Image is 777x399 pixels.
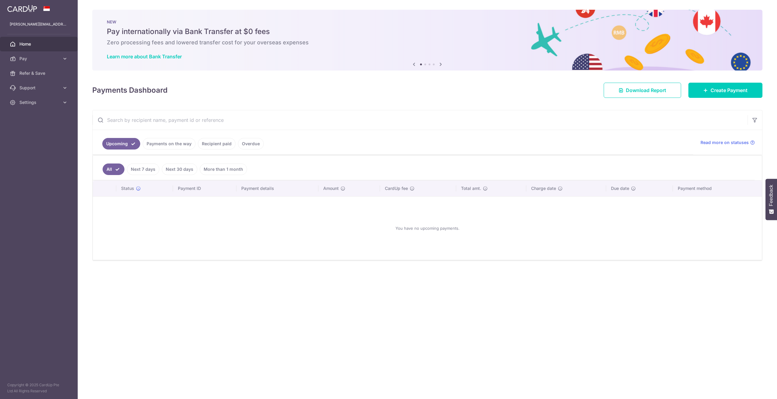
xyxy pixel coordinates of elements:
span: Create Payment [711,87,748,94]
a: Payments on the way [143,138,195,150]
a: All [103,163,124,175]
th: Payment details [236,181,318,196]
a: Learn more about Bank Transfer [107,53,182,60]
button: Feedback - Show survey [765,179,777,220]
span: Home [19,41,59,47]
a: Download Report [604,83,681,98]
span: Charge date [531,185,556,191]
span: Pay [19,56,59,62]
div: You have no upcoming payments. [100,201,755,255]
span: CardUp fee [385,185,408,191]
span: Feedback [769,185,774,206]
th: Payment ID [173,181,236,196]
th: Payment method [673,181,762,196]
a: Upcoming [102,138,140,150]
h6: Zero processing fees and lowered transfer cost for your overseas expenses [107,39,748,46]
h5: Pay internationally via Bank Transfer at $0 fees [107,27,748,36]
a: Next 30 days [162,163,197,175]
p: [PERSON_NAME][EMAIL_ADDRESS][PERSON_NAME][DOMAIN_NAME] [10,21,68,27]
span: Download Report [626,87,666,94]
a: Create Payment [688,83,762,98]
a: Next 7 days [127,163,159,175]
span: Due date [611,185,629,191]
span: Total amt. [461,185,481,191]
img: CardUp [7,5,37,12]
a: Recipient paid [198,138,236,150]
img: Bank transfer banner [92,10,762,71]
a: More than 1 month [200,163,247,175]
p: NEW [107,19,748,24]
span: Status [121,185,134,191]
input: Search by recipient name, payment id or reference [93,110,748,130]
a: Overdue [238,138,264,150]
a: Read more on statuses [701,139,755,146]
span: Read more on statuses [701,139,749,146]
span: Amount [323,185,339,191]
h4: Payments Dashboard [92,85,168,96]
span: Support [19,85,59,91]
span: Refer & Save [19,70,59,76]
span: Settings [19,99,59,105]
